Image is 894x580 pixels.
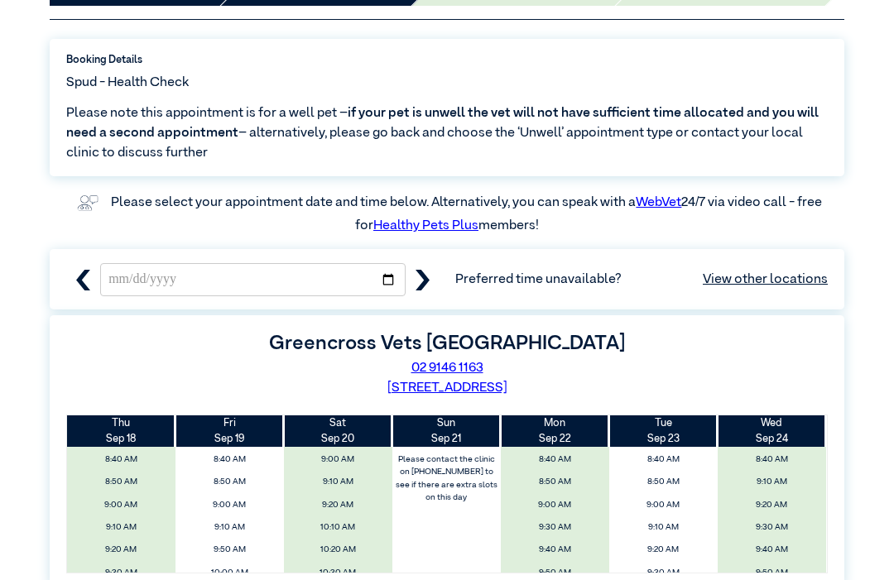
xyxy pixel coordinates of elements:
span: 9:50 AM [180,540,280,559]
span: if your pet is unwell the vet will not have sufficient time allocated and you will need a second ... [66,107,819,140]
span: 8:40 AM [722,450,821,469]
span: 9:20 AM [72,540,171,559]
span: 9:00 AM [505,496,604,515]
label: Please contact the clinic on [PHONE_NUMBER] to see if there are extra slots on this day [393,450,499,507]
span: 10:20 AM [288,540,387,559]
th: Sep 22 [501,415,609,447]
a: Healthy Pets Plus [373,219,478,232]
a: WebVet [636,196,681,209]
span: 9:10 AM [722,472,821,491]
span: 9:00 AM [613,496,713,515]
label: Booking Details [66,52,828,68]
span: 9:10 AM [72,518,171,537]
span: 10:10 AM [288,518,387,537]
a: [STREET_ADDRESS] [387,381,507,395]
span: 8:50 AM [180,472,280,491]
th: Sep 19 [175,415,284,447]
span: 8:50 AM [505,472,604,491]
span: 8:50 AM [72,472,171,491]
span: 9:00 AM [180,496,280,515]
th: Sep 20 [284,415,392,447]
span: Spud - Health Check [66,73,189,93]
span: 9:10 AM [180,518,280,537]
span: 9:10 AM [613,518,713,537]
img: vet [72,189,103,216]
span: 8:40 AM [613,450,713,469]
span: Please note this appointment is for a well pet – – alternatively, please go back and choose the ‘... [66,103,828,163]
span: Preferred time unavailable? [455,270,828,290]
span: 8:40 AM [72,450,171,469]
span: 9:20 AM [288,496,387,515]
a: 02 9146 1163 [411,362,483,375]
span: 9:40 AM [722,540,821,559]
span: 8:40 AM [505,450,604,469]
span: 9:30 AM [722,518,821,537]
th: Sep 21 [392,415,501,447]
span: 9:10 AM [288,472,387,491]
span: 9:20 AM [613,540,713,559]
label: Greencross Vets [GEOGRAPHIC_DATA] [269,333,625,353]
span: 8:50 AM [613,472,713,491]
span: 9:20 AM [722,496,821,515]
span: 8:40 AM [180,450,280,469]
span: 9:30 AM [505,518,604,537]
th: Sep 18 [67,415,175,447]
span: 9:40 AM [505,540,604,559]
label: Please select your appointment date and time below. Alternatively, you can speak with a 24/7 via ... [111,196,824,232]
span: 9:00 AM [72,496,171,515]
th: Sep 23 [609,415,718,447]
a: View other locations [703,270,828,290]
th: Sep 24 [718,415,826,447]
span: 9:00 AM [288,450,387,469]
